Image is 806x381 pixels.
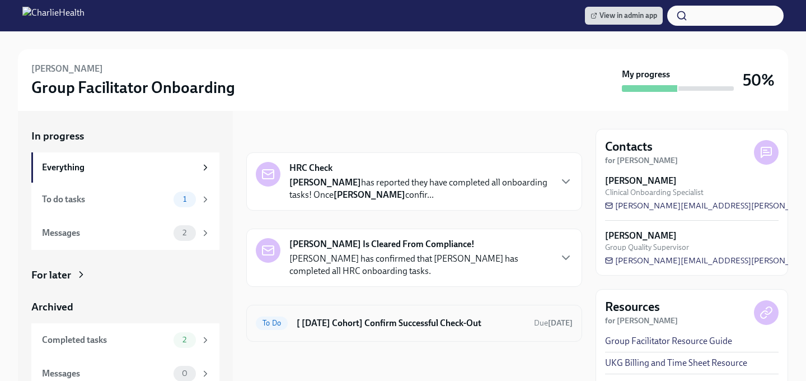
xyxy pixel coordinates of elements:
img: CharlieHealth [22,7,85,25]
a: Everything [31,152,219,183]
span: September 27th, 2025 10:00 [534,318,573,328]
a: Completed tasks2 [31,323,219,357]
div: To do tasks [42,193,169,206]
a: UKG Billing and Time Sheet Resource [605,357,747,369]
h6: [ [DATE] Cohort] Confirm Successful Check-Out [297,317,525,329]
h3: 50% [743,70,775,90]
strong: [PERSON_NAME] [605,230,677,242]
h3: Group Facilitator Onboarding [31,77,235,97]
h4: Contacts [605,138,653,155]
div: For later [31,268,71,282]
a: For later [31,268,219,282]
strong: for [PERSON_NAME] [605,316,678,326]
strong: [DATE] [548,318,573,328]
span: 0 [175,369,194,378]
a: In progress [31,129,219,143]
span: Clinical Onboarding Specialist [605,187,704,198]
a: View in admin app [585,7,663,25]
strong: [PERSON_NAME] [289,177,361,188]
span: 1 [176,195,193,203]
div: Messages [42,368,169,380]
strong: [PERSON_NAME] [334,189,405,200]
div: In progress [246,129,299,143]
span: View in admin app [591,10,657,21]
a: Group Facilitator Resource Guide [605,335,732,347]
a: Messages2 [31,216,219,250]
div: Messages [42,227,169,239]
a: To Do[ [DATE] Cohort] Confirm Successful Check-OutDue[DATE] [256,314,573,332]
a: To do tasks1 [31,183,219,216]
a: Archived [31,300,219,314]
strong: HRC Check [289,162,332,174]
p: has reported they have completed all onboarding tasks! Once confir... [289,176,550,201]
div: Completed tasks [42,334,169,346]
div: Everything [42,161,196,174]
span: Group Quality Supervisor [605,242,689,253]
p: [PERSON_NAME] has confirmed that [PERSON_NAME] has completed all HRC onboarding tasks. [289,253,550,277]
span: 2 [176,229,193,237]
span: 2 [176,336,193,344]
strong: [PERSON_NAME] Is Cleared From Compliance! [289,238,475,250]
strong: [PERSON_NAME] [605,175,677,187]
strong: My progress [622,68,670,81]
span: Due [534,318,573,328]
h4: Resources [605,299,660,315]
strong: for [PERSON_NAME] [605,156,678,165]
h6: [PERSON_NAME] [31,63,103,75]
span: To Do [256,319,288,327]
